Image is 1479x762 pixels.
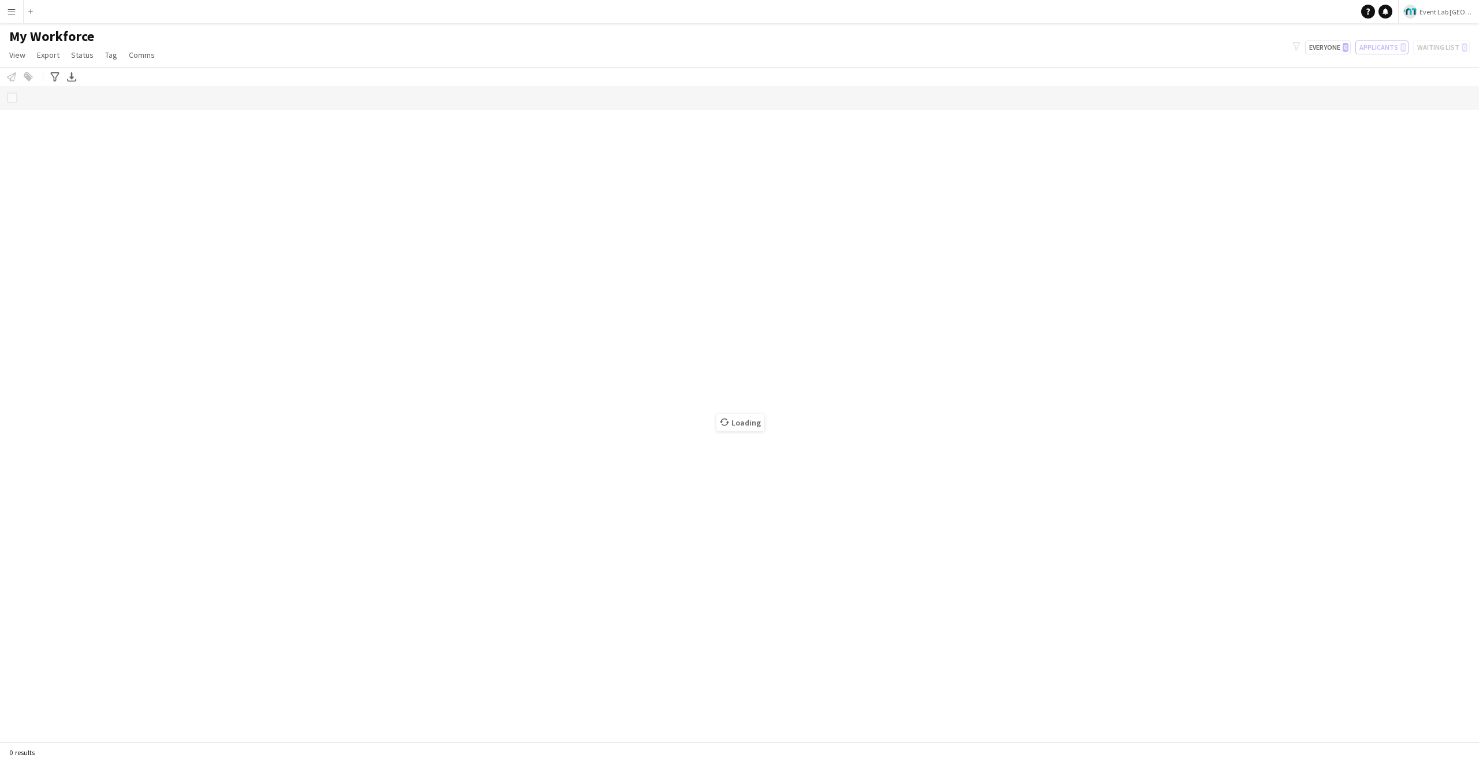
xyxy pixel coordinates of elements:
img: Logo [1403,5,1417,19]
a: View [5,47,30,62]
span: Status [71,50,94,60]
a: Status [66,47,98,62]
a: Comms [124,47,159,62]
button: Everyone0 [1305,40,1351,54]
span: 0 [1343,43,1348,52]
app-action-btn: Advanced filters [48,70,62,84]
span: Loading [716,414,764,431]
app-action-btn: Export XLSX [65,70,79,84]
span: Tag [105,50,117,60]
a: Export [32,47,64,62]
a: Tag [101,47,122,62]
span: Event Lab [GEOGRAPHIC_DATA] [1419,8,1474,16]
span: View [9,50,25,60]
span: Export [37,50,60,60]
span: My Workforce [9,28,94,45]
span: Comms [129,50,155,60]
